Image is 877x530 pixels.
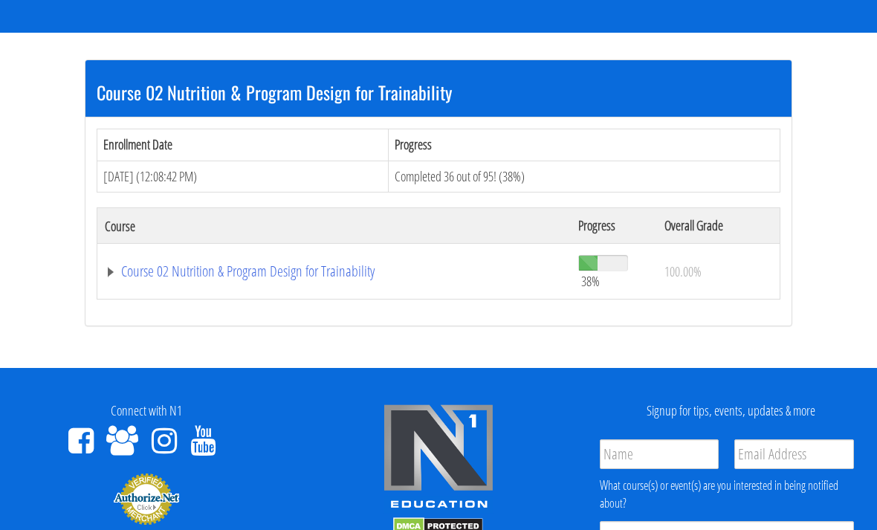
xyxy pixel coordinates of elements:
[113,472,180,526] img: Authorize.Net Merchant - Click to Verify
[657,208,780,244] th: Overall Grade
[389,129,780,161] th: Progress
[600,439,719,469] input: Name
[600,476,854,513] div: What course(s) or event(s) are you interested in being notified about?
[97,161,389,193] td: [DATE] (12:08:42 PM)
[97,83,780,102] h3: Course 02 Nutrition & Program Design for Trainability
[581,273,600,289] span: 38%
[571,208,657,244] th: Progress
[105,264,563,279] a: Course 02 Nutrition & Program Design for Trainability
[97,129,389,161] th: Enrollment Date
[389,161,780,193] td: Completed 36 out of 95! (38%)
[734,439,854,469] input: Email Address
[383,404,494,514] img: n1-edu-logo
[657,244,780,300] td: 100.00%
[11,404,281,418] h4: Connect with N1
[596,404,866,418] h4: Signup for tips, events, updates & more
[97,208,571,244] th: Course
